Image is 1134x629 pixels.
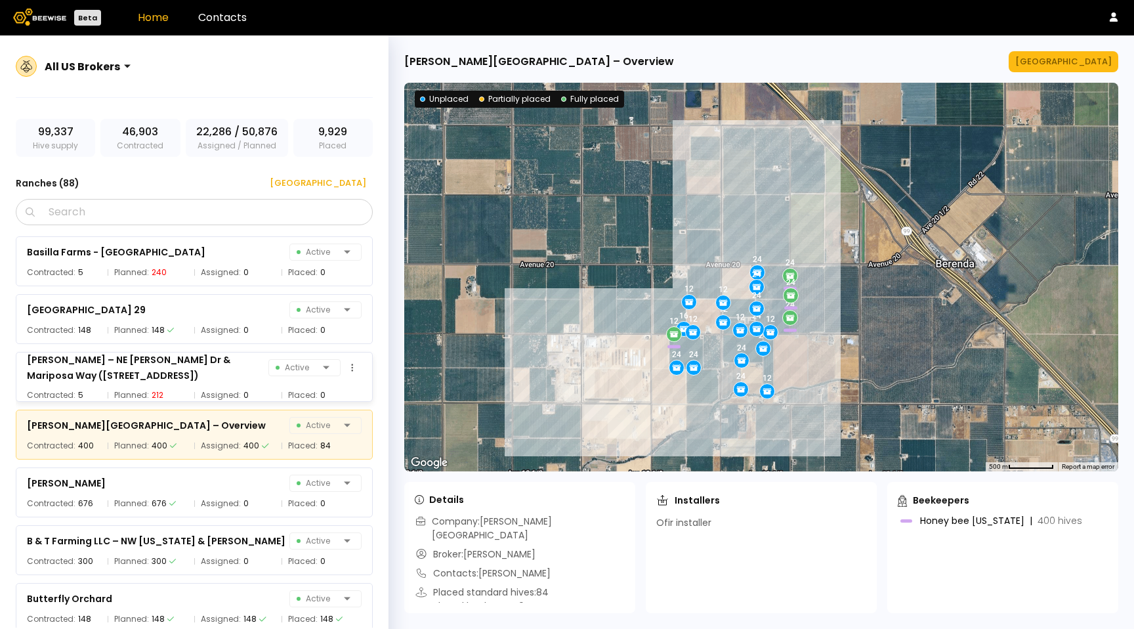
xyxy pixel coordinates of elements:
[27,497,75,510] span: Contracted:
[152,555,167,568] div: 300
[753,255,762,264] div: 24
[152,497,167,510] div: 676
[201,439,241,452] span: Assigned:
[920,516,1082,525] div: Honey bee [US_STATE]
[16,119,95,157] div: Hive supply
[318,124,347,140] span: 9,929
[27,266,75,279] span: Contracted:
[78,439,94,452] div: 400
[408,454,451,471] a: Open this area in Google Maps (opens a new window)
[152,324,165,337] div: 148
[669,316,679,326] div: 12
[786,278,795,287] div: 24
[297,244,339,260] span: Active
[320,389,325,402] div: 0
[1030,514,1032,527] div: |
[297,533,339,549] span: Active
[561,93,619,105] div: Fully placed
[297,302,339,318] span: Active
[404,54,674,70] div: [PERSON_NAME][GEOGRAPHIC_DATA] – Overview
[100,119,180,157] div: Contracted
[201,613,241,626] span: Assigned:
[679,311,688,320] div: 16
[27,591,112,607] div: Butterfly Orchard
[27,302,146,318] div: [GEOGRAPHIC_DATA] 29
[114,613,149,626] span: Planned:
[38,124,73,140] span: 99,337
[288,439,318,452] span: Placed:
[985,462,1058,471] button: Map Scale: 500 m per 66 pixels
[320,497,325,510] div: 0
[27,533,285,549] div: B & T Farming LLC – NW [US_STATE] & [PERSON_NAME]
[672,350,681,359] div: 24
[27,352,268,383] div: [PERSON_NAME] – NE [PERSON_NAME] Dr & Mariposa Way ([STREET_ADDRESS])
[288,613,318,626] span: Placed:
[320,324,325,337] div: 0
[989,463,1008,470] span: 500 m
[243,266,249,279] div: 0
[408,454,451,471] img: Google
[288,497,318,510] span: Placed:
[293,119,373,157] div: Placed
[752,270,761,279] div: 24
[420,93,469,105] div: Unplaced
[276,360,318,376] span: Active
[254,173,373,194] button: [GEOGRAPHIC_DATA]
[684,284,694,293] div: 12
[898,494,969,507] div: Beekeepers
[201,555,241,568] span: Assigned:
[288,555,318,568] span: Placed:
[320,439,331,452] div: 84
[114,389,149,402] span: Planned:
[243,324,249,337] div: 0
[415,548,535,561] div: Broker: [PERSON_NAME]
[415,515,625,542] div: Company: [PERSON_NAME][GEOGRAPHIC_DATA]
[719,285,728,294] div: 12
[786,258,795,267] div: 24
[656,516,711,530] div: Ofir installer
[152,266,167,279] div: 240
[736,313,745,322] div: 12
[415,586,549,613] div: Placed standard hives: 84 Placed beehomes: 0
[288,389,318,402] span: Placed:
[201,497,241,510] span: Assigned:
[297,591,339,607] span: Active
[114,439,149,452] span: Planned:
[288,324,318,337] span: Placed:
[736,372,745,381] div: 24
[78,266,83,279] div: 5
[114,324,149,337] span: Planned:
[27,418,266,433] div: [PERSON_NAME][GEOGRAPHIC_DATA] – Overview
[737,343,746,353] div: 24
[78,324,91,337] div: 148
[186,119,288,157] div: Assigned / Planned
[1062,463,1114,470] a: Report a map error
[27,475,106,491] div: [PERSON_NAME]
[479,93,551,105] div: Partially placed
[297,418,339,433] span: Active
[1009,51,1118,72] button: [GEOGRAPHIC_DATA]
[786,300,795,309] div: 24
[45,58,120,75] div: All US Brokers
[122,124,158,140] span: 46,903
[78,613,91,626] div: 148
[201,324,241,337] span: Assigned:
[13,9,66,26] img: Beewise logo
[138,10,169,25] a: Home
[27,324,75,337] span: Contracted:
[196,124,278,140] span: 22,286 / 50,876
[656,494,720,507] div: Installers
[152,439,167,452] div: 400
[415,567,551,580] div: Contacts: [PERSON_NAME]
[320,555,325,568] div: 0
[201,389,241,402] span: Assigned:
[243,555,249,568] div: 0
[78,497,93,510] div: 676
[288,266,318,279] span: Placed:
[766,314,775,324] div: 12
[78,555,93,568] div: 300
[1038,514,1082,527] span: 400 hives
[1015,55,1112,68] div: [GEOGRAPHIC_DATA]
[763,374,772,383] div: 12
[27,244,205,260] div: Basilla Farms - [GEOGRAPHIC_DATA]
